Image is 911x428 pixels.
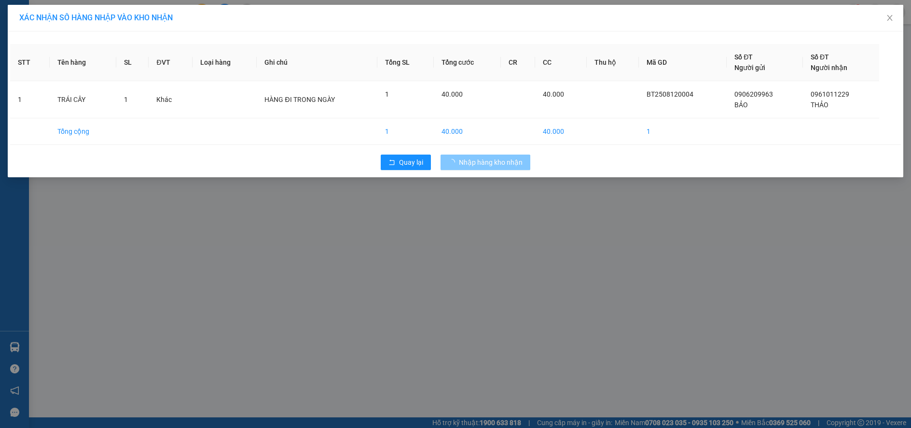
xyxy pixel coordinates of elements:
[75,45,89,55] span: DĐ:
[442,90,463,98] span: 40.000
[811,101,828,109] span: THẢO
[8,8,69,31] div: VP Bù Nho
[639,44,727,81] th: Mã GD
[535,44,587,81] th: CC
[886,14,894,22] span: close
[811,53,829,61] span: Số ĐT
[19,13,173,22] span: XÁC NHẬN SỐ HÀNG NHẬP VÀO KHO NHẬN
[385,90,389,98] span: 1
[811,90,849,98] span: 0961011229
[75,8,215,20] div: VP QL13
[876,5,903,32] button: Close
[587,44,639,81] th: Thu hộ
[10,44,50,81] th: STT
[434,44,501,81] th: Tổng cước
[639,118,727,145] td: 1
[535,118,587,145] td: 40.000
[381,155,431,170] button: rollbackQuay lại
[149,44,192,81] th: ĐVT
[10,81,50,118] td: 1
[50,118,116,145] td: Tổng cộng
[434,118,501,145] td: 40.000
[734,90,773,98] span: 0906209963
[124,96,128,103] span: 1
[734,53,753,61] span: Số ĐT
[734,101,748,109] span: BẢO
[543,90,564,98] span: 40.000
[377,118,434,145] td: 1
[75,9,98,19] span: Nhận:
[647,90,693,98] span: BT2508120004
[377,44,434,81] th: Tổng SL
[75,20,215,31] div: A ĐÔNG
[8,9,23,19] span: Gửi:
[149,81,192,118] td: Khác
[459,157,523,168] span: Nhập hàng kho nhận
[193,44,257,81] th: Loại hàng
[811,64,847,71] span: Người nhận
[264,96,334,103] span: HÀNG ĐI TRONG NGÀY
[75,56,215,72] span: [GEOGRAPHIC_DATA]
[399,157,423,168] span: Quay lại
[388,159,395,167] span: rollback
[116,44,149,81] th: SL
[50,44,116,81] th: Tên hàng
[501,44,535,81] th: CR
[8,31,69,43] div: A PHÚC
[734,64,765,71] span: Người gửi
[257,44,377,81] th: Ghi chú
[50,81,116,118] td: TRÁI CÂY
[441,155,530,170] button: Nhập hàng kho nhận
[448,159,459,166] span: loading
